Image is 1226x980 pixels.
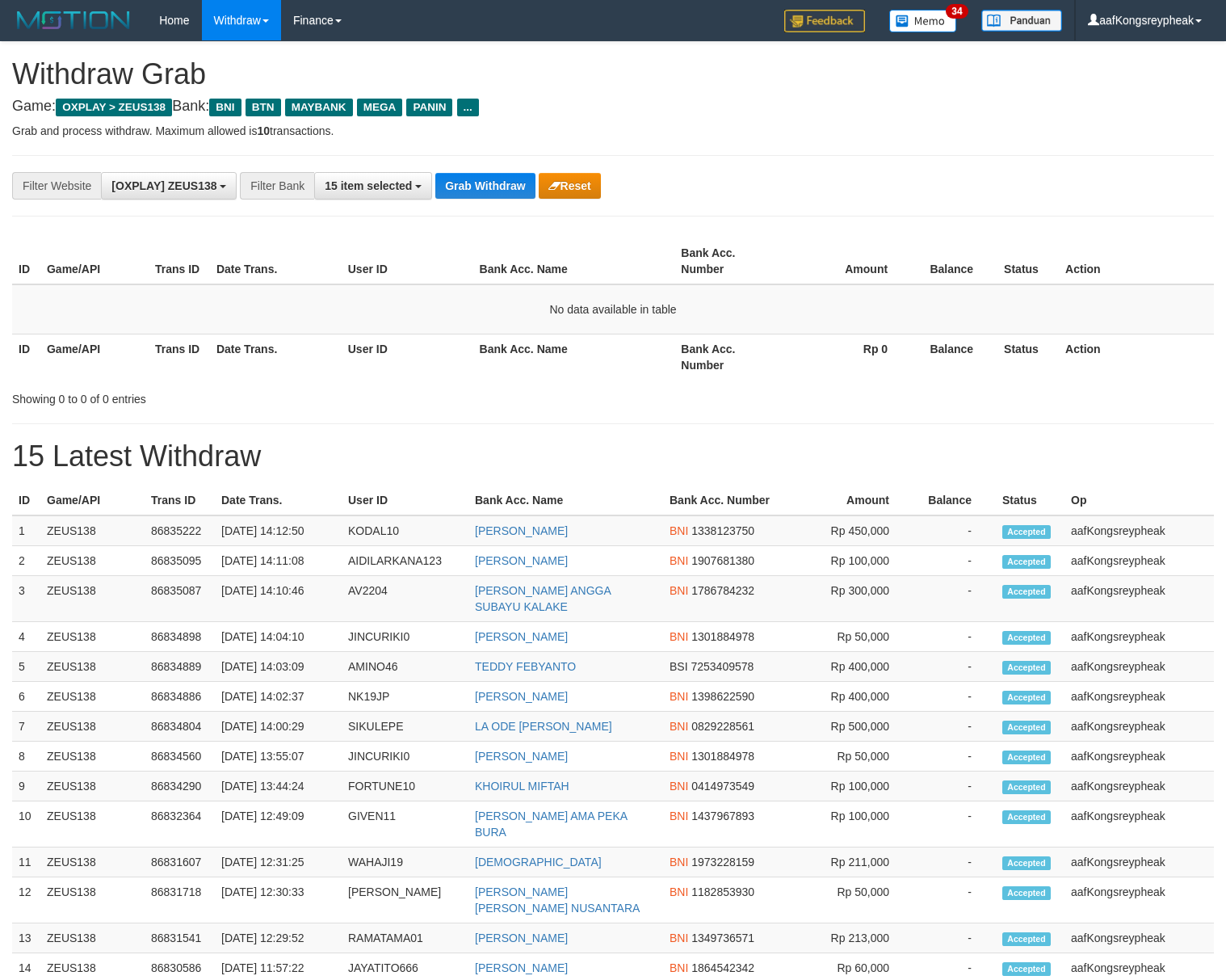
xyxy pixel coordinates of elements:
[240,172,314,200] div: Filter Bank
[40,546,145,576] td: ZEUS138
[475,584,611,613] a: [PERSON_NAME] ANGGA SUBAYU KALAKE
[475,810,627,839] a: [PERSON_NAME] AMA PEKA BURA
[1059,238,1214,284] th: Action
[40,334,149,380] th: Game/API
[56,99,172,116] span: OXPLAY > ZEUS138
[12,772,40,801] td: 9
[1002,751,1051,764] span: Accepted
[913,486,996,515] th: Balance
[1064,712,1214,742] td: aafKongsreypheak
[789,546,913,576] td: Rp 100,000
[913,772,996,801] td: -
[473,334,675,380] th: Bank Acc. Name
[149,334,210,380] th: Trans ID
[670,720,688,733] span: BNI
[475,932,568,944] a: [PERSON_NAME]
[475,660,576,673] a: TEDDY FEBYANTO
[12,848,40,877] td: 11
[913,652,996,682] td: -
[691,584,754,597] span: Copy 1786784232 to clipboard
[1064,576,1214,622] td: aafKongsreypheak
[1059,334,1214,380] th: Action
[215,712,342,742] td: [DATE] 14:00:29
[1002,886,1051,900] span: Accepted
[1064,622,1214,652] td: aafKongsreypheak
[670,660,688,673] span: BSI
[981,10,1062,32] img: panduan.png
[215,576,342,622] td: [DATE] 14:10:46
[670,856,688,869] span: BNI
[475,524,568,537] a: [PERSON_NAME]
[913,576,996,622] td: -
[691,630,754,643] span: Copy 1301884978 to clipboard
[691,932,754,944] span: Copy 1349736571 to clipboard
[40,515,145,546] td: ZEUS138
[215,622,342,652] td: [DATE] 14:04:10
[210,238,342,284] th: Date Trans.
[40,682,145,712] td: ZEUS138
[1064,515,1214,546] td: aafKongsreypheak
[215,515,342,546] td: [DATE] 14:12:50
[12,923,40,953] td: 13
[996,486,1064,515] th: Status
[1064,923,1214,953] td: aafKongsreypheak
[789,652,913,682] td: Rp 400,000
[342,622,468,652] td: JINCURIKI0
[40,742,145,772] td: ZEUS138
[12,334,40,380] th: ID
[406,99,452,116] span: PANIN
[342,238,473,284] th: User ID
[789,801,913,848] td: Rp 100,000
[789,576,913,622] td: Rp 300,000
[40,877,145,923] td: ZEUS138
[789,772,913,801] td: Rp 100,000
[670,584,688,597] span: BNI
[40,923,145,953] td: ZEUS138
[215,486,342,515] th: Date Trans.
[670,524,688,537] span: BNI
[12,8,135,32] img: MOTION_logo.png
[789,682,913,712] td: Rp 400,000
[342,801,468,848] td: GIVEN11
[1064,742,1214,772] td: aafKongsreypheak
[12,622,40,652] td: 4
[674,334,783,380] th: Bank Acc. Number
[691,660,754,673] span: Copy 7253409578 to clipboard
[783,238,912,284] th: Amount
[1002,810,1051,824] span: Accepted
[215,546,342,576] td: [DATE] 14:11:08
[691,961,754,974] span: Copy 1864542342 to clipboard
[539,173,601,199] button: Reset
[40,576,145,622] td: ZEUS138
[40,801,145,848] td: ZEUS138
[145,515,215,546] td: 86835222
[342,742,468,772] td: JINCURIKI0
[475,961,568,974] a: [PERSON_NAME]
[314,172,432,200] button: 15 item selected
[285,99,353,116] span: MAYBANK
[342,546,468,576] td: AIDILARKANA123
[670,885,688,898] span: BNI
[325,179,412,192] span: 15 item selected
[342,877,468,923] td: [PERSON_NAME]
[946,4,968,19] span: 34
[145,652,215,682] td: 86834889
[435,173,535,199] button: Grab Withdraw
[475,750,568,763] a: [PERSON_NAME]
[789,877,913,923] td: Rp 50,000
[12,546,40,576] td: 2
[40,238,149,284] th: Game/API
[475,554,568,567] a: [PERSON_NAME]
[12,742,40,772] td: 8
[913,682,996,712] td: -
[789,742,913,772] td: Rp 50,000
[145,877,215,923] td: 86831718
[789,486,913,515] th: Amount
[475,630,568,643] a: [PERSON_NAME]
[475,690,568,703] a: [PERSON_NAME]
[670,780,688,793] span: BNI
[12,486,40,515] th: ID
[789,515,913,546] td: Rp 450,000
[1002,585,1051,599] span: Accepted
[342,682,468,712] td: NK19JP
